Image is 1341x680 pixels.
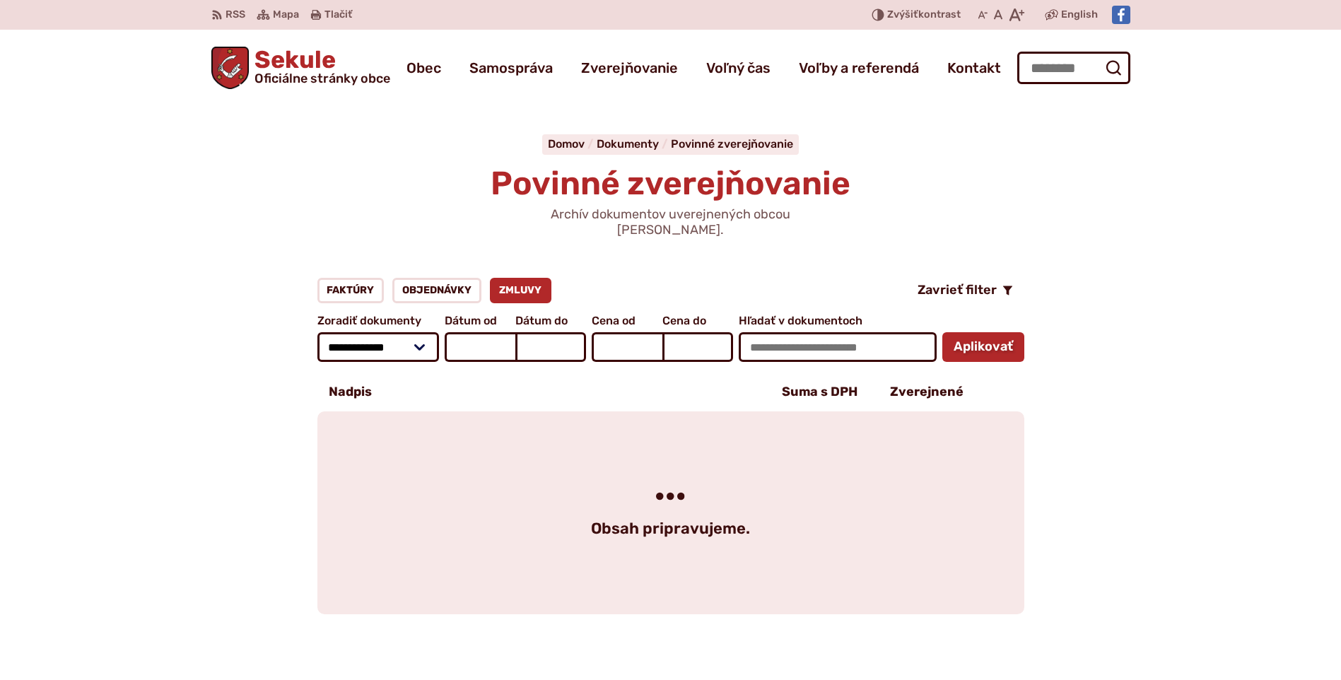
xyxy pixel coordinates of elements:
[254,72,390,85] span: Oficiálne stránky obce
[329,385,372,400] p: Nadpis
[351,520,990,538] h4: Obsah pripravujeme.
[406,48,441,88] a: Obec
[1058,6,1101,23] a: English
[597,137,671,151] a: Dokumenty
[445,332,515,362] input: Dátum od
[392,278,481,303] a: Objednávky
[317,332,440,362] select: Zoradiť dokumenty
[211,47,391,89] a: Logo Sekule, prejsť na domovskú stránku.
[592,332,662,362] input: Cena od
[918,283,997,298] span: Zavrieť filter
[324,9,352,21] span: Tlačiť
[597,137,659,151] span: Dokumenty
[799,48,919,88] a: Voľby a referendá
[226,6,245,23] span: RSS
[887,8,918,20] span: Zvýšiť
[501,207,841,238] p: Archív dokumentov uverejnených obcou [PERSON_NAME].
[317,315,440,327] span: Zoradiť dokumenty
[211,47,250,89] img: Prejsť na domovskú stránku
[273,6,299,23] span: Mapa
[548,137,597,151] a: Domov
[548,137,585,151] span: Domov
[947,48,1001,88] a: Kontakt
[445,315,515,327] span: Dátum od
[782,385,857,400] p: Suma s DPH
[581,48,678,88] a: Zverejňovanie
[515,315,586,327] span: Dátum do
[1061,6,1098,23] span: English
[706,48,771,88] a: Voľný čas
[490,278,552,303] a: Zmluvy
[890,385,964,400] p: Zverejnené
[739,315,936,327] span: Hľadať v dokumentoch
[671,137,793,151] a: Povinné zverejňovanie
[592,315,662,327] span: Cena od
[887,9,961,21] span: kontrast
[906,278,1024,303] button: Zavrieť filter
[469,48,553,88] a: Samospráva
[317,278,385,303] a: Faktúry
[1112,6,1130,24] img: Prejsť na Facebook stránku
[491,164,850,203] span: Povinné zverejňovanie
[662,315,733,327] span: Cena do
[662,332,733,362] input: Cena do
[739,332,936,362] input: Hľadať v dokumentoch
[515,332,586,362] input: Dátum do
[249,48,390,85] span: Sekule
[942,332,1024,362] button: Aplikovať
